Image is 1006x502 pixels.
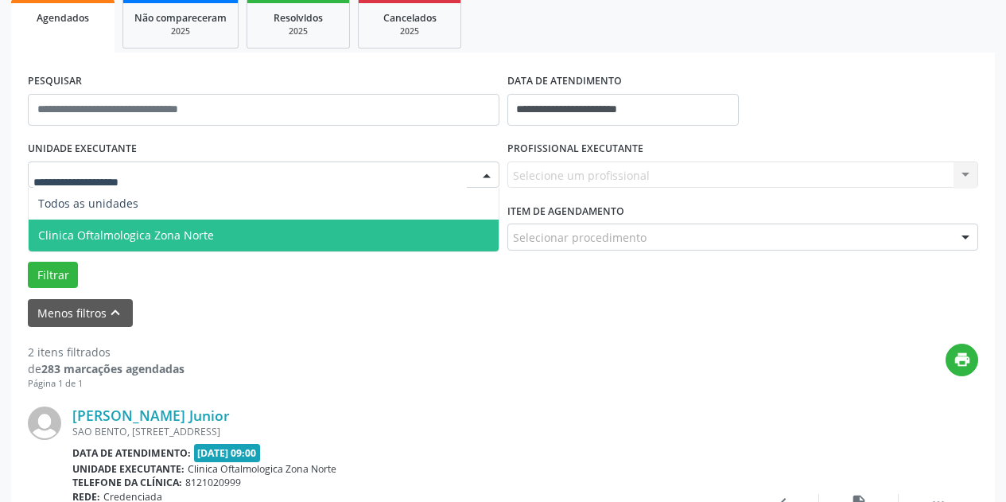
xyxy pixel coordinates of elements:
[37,11,89,25] span: Agendados
[513,229,647,246] span: Selecionar procedimento
[134,25,227,37] div: 2025
[946,344,978,376] button: print
[194,444,261,462] span: [DATE] 09:00
[954,351,971,368] i: print
[28,360,184,377] div: de
[72,407,230,424] a: [PERSON_NAME] Junior
[134,11,227,25] span: Não compareceram
[28,299,133,327] button: Menos filtroskeyboard_arrow_up
[188,462,336,476] span: Clinica Oftalmologica Zona Norte
[28,137,137,161] label: UNIDADE EXECUTANTE
[258,25,338,37] div: 2025
[72,462,184,476] b: Unidade executante:
[370,25,449,37] div: 2025
[274,11,323,25] span: Resolvidos
[72,425,740,438] div: SAO BENTO, [STREET_ADDRESS]
[185,476,241,489] span: 8121020999
[28,377,184,391] div: Página 1 de 1
[41,361,184,376] strong: 283 marcações agendadas
[507,69,622,94] label: DATA DE ATENDIMENTO
[507,137,643,161] label: PROFISSIONAL EXECUTANTE
[507,199,624,224] label: Item de agendamento
[72,476,182,489] b: Telefone da clínica:
[38,196,138,211] span: Todos as unidades
[28,69,82,94] label: PESQUISAR
[383,11,437,25] span: Cancelados
[28,407,61,440] img: img
[28,262,78,289] button: Filtrar
[107,304,124,321] i: keyboard_arrow_up
[72,446,191,460] b: Data de atendimento:
[28,344,184,360] div: 2 itens filtrados
[38,228,214,243] span: Clinica Oftalmologica Zona Norte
